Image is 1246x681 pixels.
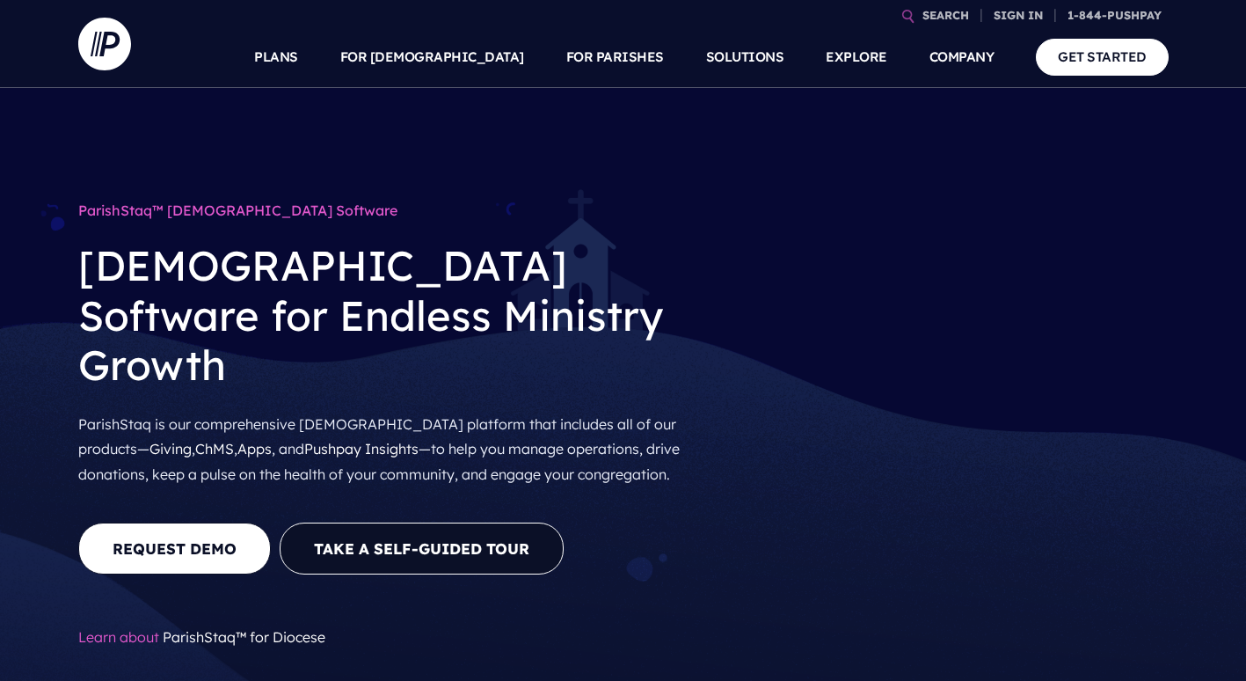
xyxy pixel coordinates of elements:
p: ParishStaq is our comprehensive [DEMOGRAPHIC_DATA] platform that includes all of our products— , ... [78,405,703,494]
a: Pushpay Insights [304,440,419,458]
h1: ParishStaq™ [DEMOGRAPHIC_DATA] Software [78,194,703,227]
span: Learn about [78,621,159,653]
a: ParishStaq™ for Diocese [163,628,325,646]
a: FOR [DEMOGRAPHIC_DATA] [340,26,524,88]
a: SOLUTIONS [706,26,784,88]
a: GET STARTED [1036,39,1169,75]
a: REQUEST DEMO [78,523,271,575]
a: ChMS [195,440,234,458]
h2: [DEMOGRAPHIC_DATA] Software for Endless Ministry Growth [78,227,703,404]
a: Giving [149,440,192,458]
a: Apps [237,440,272,458]
a: COMPANY [929,26,995,88]
a: EXPLORE [826,26,887,88]
a: Take A Self-Guided Tour [280,523,564,575]
a: FOR PARISHES [566,26,664,88]
a: PLANS [254,26,298,88]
